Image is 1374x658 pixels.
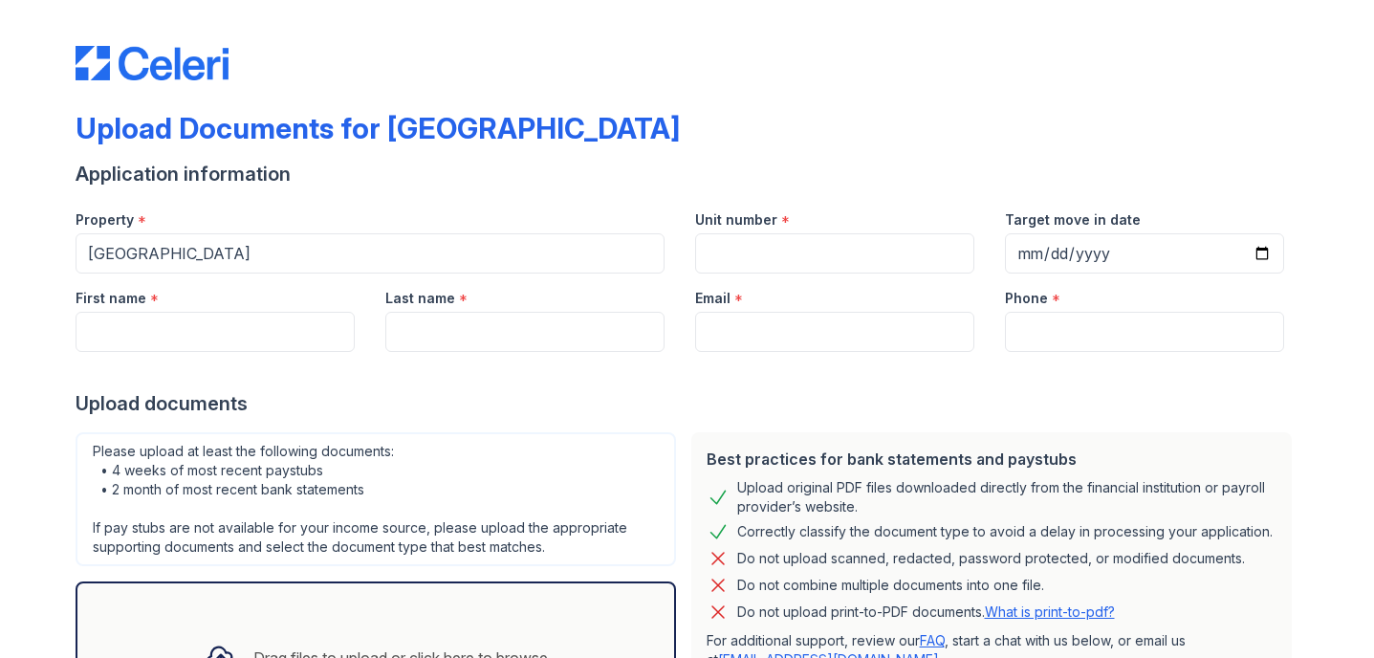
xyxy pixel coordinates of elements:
[737,520,1273,543] div: Correctly classify the document type to avoid a delay in processing your application.
[737,603,1115,622] p: Do not upload print-to-PDF documents.
[76,111,680,145] div: Upload Documents for [GEOGRAPHIC_DATA]
[695,289,731,308] label: Email
[76,46,229,80] img: CE_Logo_Blue-a8612792a0a2168367f1c8372b55b34899dd931a85d93a1a3d3e32e68fde9ad4.png
[695,210,777,230] label: Unit number
[1005,210,1141,230] label: Target move in date
[737,478,1276,516] div: Upload original PDF files downloaded directly from the financial institution or payroll provider’...
[737,574,1044,597] div: Do not combine multiple documents into one file.
[385,289,455,308] label: Last name
[707,448,1276,471] div: Best practices for bank statements and paystubs
[1005,289,1048,308] label: Phone
[76,210,134,230] label: Property
[76,390,1299,417] div: Upload documents
[920,632,945,648] a: FAQ
[985,603,1115,620] a: What is print-to-pdf?
[76,289,146,308] label: First name
[76,432,676,566] div: Please upload at least the following documents: • 4 weeks of most recent paystubs • 2 month of mo...
[737,547,1245,570] div: Do not upload scanned, redacted, password protected, or modified documents.
[76,161,1299,187] div: Application information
